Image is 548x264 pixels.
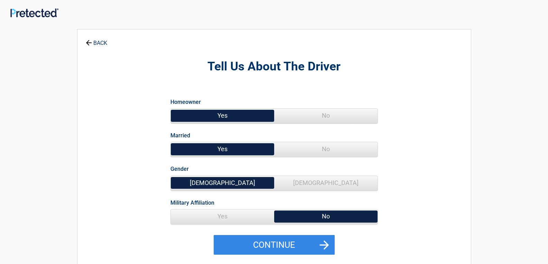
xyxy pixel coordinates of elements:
label: Military Affiliation [170,198,214,207]
span: Yes [171,142,274,156]
label: Gender [170,164,189,174]
span: Yes [171,109,274,123]
img: Main Logo [10,8,58,17]
h2: Tell Us About The Driver [115,59,433,75]
span: No [274,209,378,223]
span: [DEMOGRAPHIC_DATA] [274,176,378,190]
span: [DEMOGRAPHIC_DATA] [171,176,274,190]
span: No [274,142,378,156]
label: Homeowner [170,97,201,107]
button: Continue [214,235,335,255]
label: Married [170,131,190,140]
span: Yes [171,209,274,223]
span: No [274,109,378,123]
a: BACK [84,34,109,46]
